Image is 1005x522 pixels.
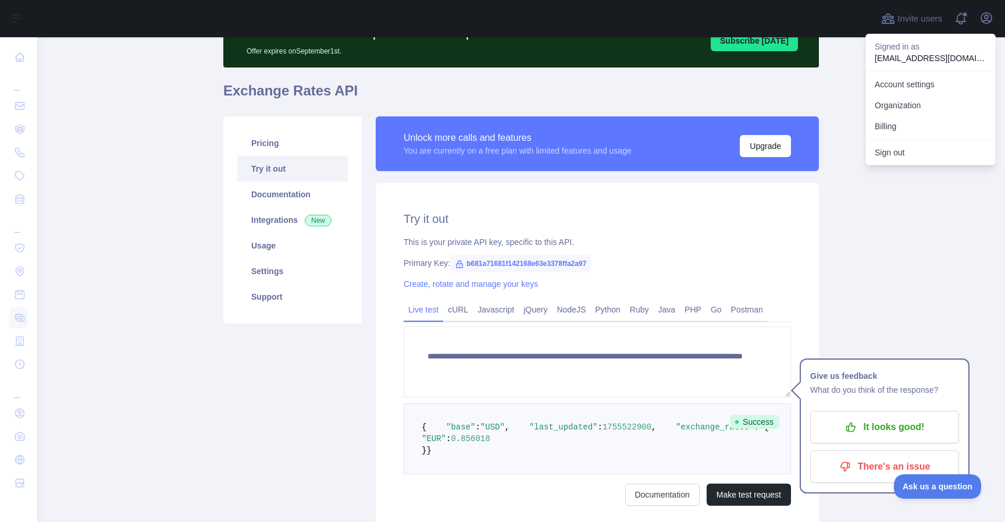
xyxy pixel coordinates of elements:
a: NodeJS [552,300,590,319]
a: Organization [865,95,996,116]
div: Unlock more calls and features [404,131,632,145]
span: } [426,446,431,455]
a: Live test [404,300,443,319]
a: Try it out [237,156,348,182]
button: Invite users [879,9,945,28]
div: ... [9,377,28,400]
h2: Try it out [404,211,791,227]
span: "exchange_rates" [676,422,754,432]
a: Ruby [625,300,654,319]
span: New [305,215,332,226]
span: } [422,446,426,455]
button: Billing [865,116,996,137]
span: "USD" [480,422,505,432]
span: , [651,422,656,432]
a: jQuery [519,300,552,319]
a: Javascript [473,300,519,319]
span: 1755522900 [603,422,651,432]
button: Make test request [707,484,791,506]
span: Success [730,415,779,429]
div: ... [9,212,28,235]
h1: Give us feedback [810,369,959,383]
button: Sign out [865,142,996,163]
div: ... [9,70,28,93]
a: Account settings [865,74,996,95]
p: Offer expires on September 1st. [247,42,566,56]
a: Settings [237,258,348,284]
a: Usage [237,233,348,258]
iframe: Toggle Customer Support [894,474,982,499]
a: Documentation [237,182,348,207]
p: Signed in as [875,41,986,52]
span: : [475,422,480,432]
h1: Exchange Rates API [223,81,819,109]
a: Postman [726,300,768,319]
a: Go [706,300,726,319]
span: : [446,434,451,443]
button: Upgrade [740,135,791,157]
a: Python [590,300,625,319]
div: You are currently on a free plan with limited features and usage [404,145,632,157]
span: Invite users [897,12,942,26]
p: [EMAIL_ADDRESS][DOMAIN_NAME] [875,52,986,64]
div: This is your private API key, specific to this API. [404,236,791,248]
a: Java [654,300,680,319]
span: : [598,422,603,432]
span: 0.856018 [451,434,490,443]
a: Create, rotate and manage your keys [404,279,538,289]
a: cURL [443,300,473,319]
span: { [422,422,426,432]
button: Subscribe [DATE] [711,30,798,51]
span: , [505,422,509,432]
span: "EUR" [422,434,446,443]
span: "last_updated" [529,422,598,432]
span: b681a71681f142168e63e3378ffa2a97 [450,255,591,272]
a: Integrations New [237,207,348,233]
a: Documentation [625,484,700,506]
span: "base" [446,422,475,432]
p: What do you think of the response? [810,383,959,397]
a: Support [237,284,348,310]
div: Primary Key: [404,257,791,269]
a: Pricing [237,130,348,156]
a: PHP [680,300,706,319]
